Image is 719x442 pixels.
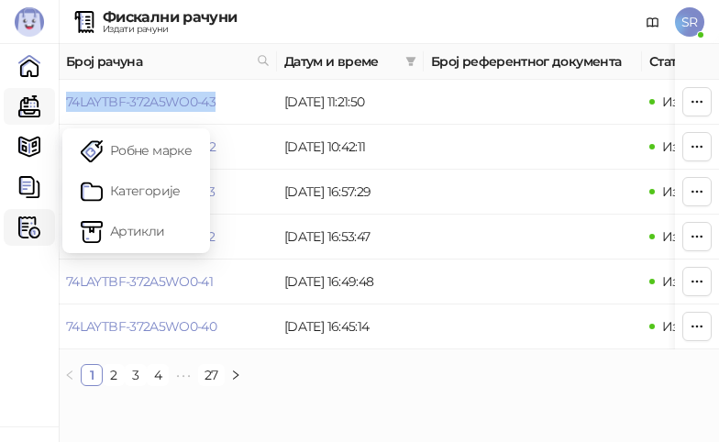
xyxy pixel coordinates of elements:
[675,7,704,37] span: SR
[199,365,224,385] a: 27
[59,364,81,386] li: Претходна страна
[405,56,416,67] span: filter
[59,260,277,304] td: 74LAYTBF-372A5WO0-41
[147,364,169,386] li: 4
[662,228,699,245] span: Издат
[277,170,424,215] td: [DATE] 16:57:29
[225,364,247,386] li: Следећа страна
[82,365,102,385] a: 1
[59,364,81,386] button: left
[662,318,699,335] span: Издат
[424,44,642,80] th: Број референтног документа
[662,273,699,290] span: Издат
[662,94,699,110] span: Издат
[59,80,277,125] td: 74LAYTBF-372A5WO0-43
[662,138,699,155] span: Издат
[277,215,424,260] td: [DATE] 16:53:47
[198,364,225,386] li: 27
[277,260,424,304] td: [DATE] 16:49:48
[402,48,420,75] span: filter
[81,132,192,169] a: Робне марке
[277,80,424,125] td: [DATE] 11:21:50
[81,172,192,209] a: Категорије
[66,51,249,72] span: Број рачуна
[230,370,241,381] span: right
[15,7,44,37] img: Logo
[284,51,398,72] span: Датум и време
[103,364,125,386] li: 2
[59,44,277,80] th: Број рачуна
[59,304,277,349] td: 74LAYTBF-372A5WO0-40
[103,25,237,34] div: Издати рачуни
[169,364,198,386] li: Следећих 5 Страна
[81,364,103,386] li: 1
[59,125,277,170] td: 74LAYTBF-372A5WO0-42
[104,365,124,385] a: 2
[125,364,147,386] li: 3
[66,318,216,335] a: 74LAYTBF-372A5WO0-40
[638,7,668,37] a: Документација
[662,183,699,200] span: Издат
[225,364,247,386] button: right
[64,370,75,381] span: left
[126,365,146,385] a: 3
[103,10,237,25] div: Фискални рачуни
[66,273,213,290] a: 74LAYTBF-372A5WO0-41
[81,213,192,249] a: ArtikliАртикли
[277,125,424,170] td: [DATE] 10:42:11
[66,94,216,110] a: 74LAYTBF-372A5WO0-43
[277,304,424,349] td: [DATE] 16:45:14
[148,365,168,385] a: 4
[169,364,198,386] span: •••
